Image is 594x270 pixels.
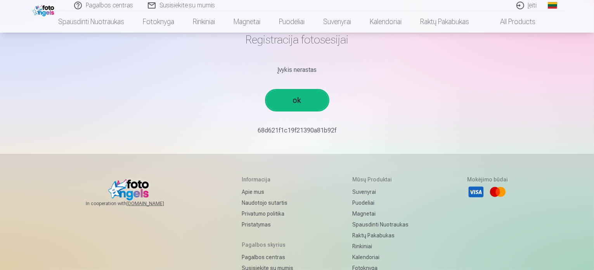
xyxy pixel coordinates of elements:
[126,200,183,207] a: [DOMAIN_NAME]
[352,208,409,219] a: Magnetai
[242,197,293,208] a: Naudotojo sutartis
[479,11,545,33] a: All products
[411,11,479,33] a: Raktų pakabukas
[242,241,293,249] h5: Pagalbos skyrius
[242,208,293,219] a: Privatumo politika
[242,186,293,197] a: Apie mus
[352,197,409,208] a: Puodeliai
[468,183,485,200] li: Visa
[352,230,409,241] a: Raktų pakabukas
[71,33,524,47] h1: Registracija fotosesijai
[242,176,293,183] h5: Informacija
[242,219,293,230] a: Pristatymas
[468,176,508,183] h5: Mokėjimo būdai
[352,176,409,183] h5: Mūsų produktai
[71,126,524,135] p: 68d621f1c19f21390a81b92f￼￼
[71,65,524,75] div: Įvykis nerastas
[352,219,409,230] a: Spausdinti nuotraukas
[489,183,506,200] li: Mastercard
[242,252,293,263] a: Pagalbos centras
[33,3,56,16] img: /fa2
[352,252,409,263] a: Kalendoriai
[352,186,409,197] a: Suvenyrai
[352,241,409,252] a: Rinkiniai
[270,11,314,33] a: Puodeliai
[49,11,134,33] a: Spausdinti nuotraukas
[361,11,411,33] a: Kalendoriai
[184,11,225,33] a: Rinkiniai
[134,11,184,33] a: Fotoknyga
[86,200,183,207] span: In cooperation with
[266,90,328,110] a: ok
[225,11,270,33] a: Magnetai
[314,11,361,33] a: Suvenyrai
